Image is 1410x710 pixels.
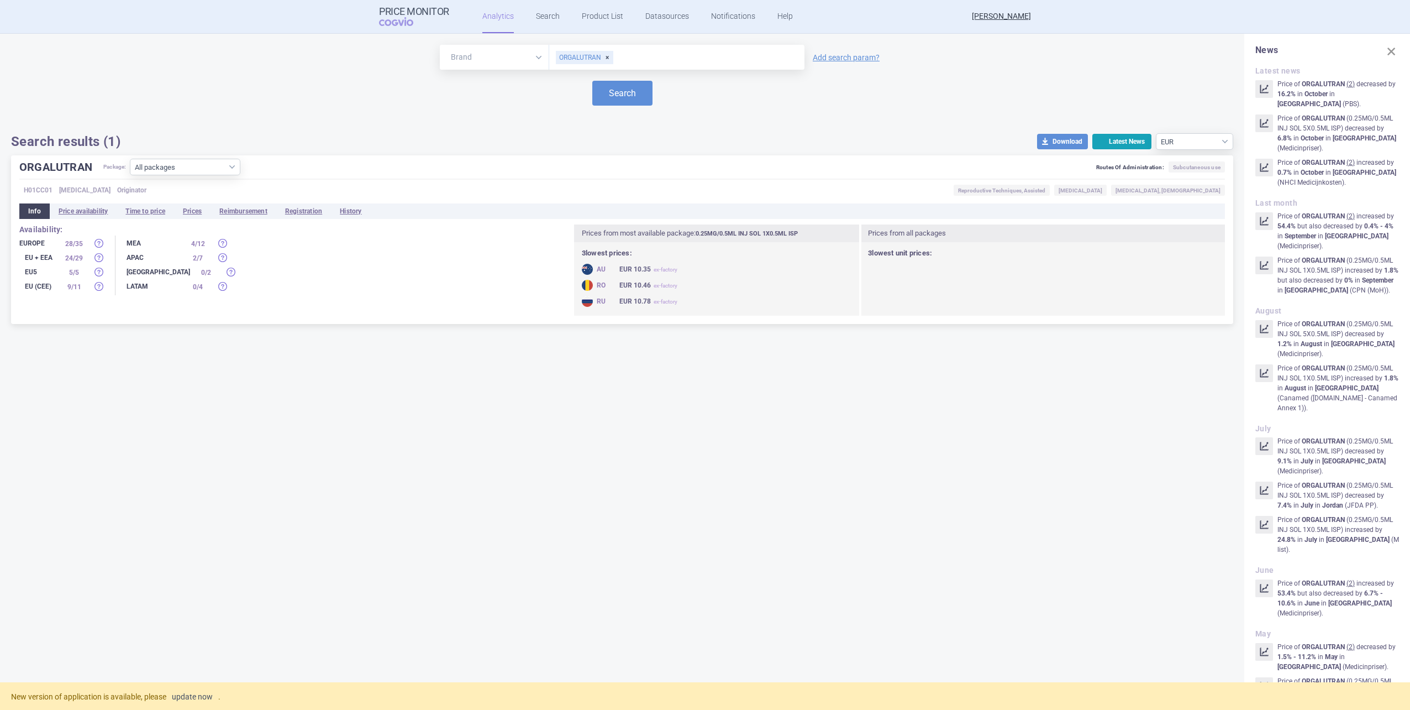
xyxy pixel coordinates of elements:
div: EU + EEA [19,252,58,263]
li: Prices [174,203,211,219]
strong: ORGALUTRAN [1302,677,1345,685]
strong: 1.5% - 11.2% [1277,653,1316,661]
li: Reimbursement [211,203,276,219]
strong: 9.1% [1277,457,1292,465]
strong: Price Monitor [379,6,449,17]
p: Price of increased by but also decreased by in in ( Medicinpriser ) . [1277,578,1399,618]
h2: July [1255,424,1399,434]
a: Price MonitorCOGVIO [379,6,449,27]
p: Price of ( 0.25MG/0.5ML INJ SOL 5X0.5ML ISP ) decreased by in in ( Medicinpriser ) . [1277,113,1399,153]
div: 9 / 11 [60,281,88,293]
strong: Jordan [1322,502,1343,509]
p: Price of ( 0.25MG/0.5ML INJ SOL 1X0.5ML ISP ) increased by in in ( Canamed ([DOMAIN_NAME] - Canam... [1277,363,1399,413]
strong: [GEOGRAPHIC_DATA] [1285,286,1348,294]
strong: ORGALUTRAN [1302,159,1345,166]
a: Add search param? [813,54,880,61]
h3: Prices from all packages [860,225,1225,242]
strong: ORGALUTRAN [1302,212,1345,220]
strong: 0.4% - 4% [1364,222,1393,230]
strong: [GEOGRAPHIC_DATA] [1277,100,1341,108]
div: MEA [127,238,182,249]
p: Price of ( 0.25MG/0.5ML INJ SOL 1X0.5ML ISP ) decreased by in in ( Medicinpriser ) . [1277,436,1399,476]
strong: [GEOGRAPHIC_DATA] [1277,663,1341,671]
strong: ORGALUTRAN [1302,257,1345,264]
strong: August [1301,340,1322,348]
li: Info [19,203,50,219]
h3: Prices from most available package: [574,225,860,242]
div: APAC [127,252,182,263]
strong: [GEOGRAPHIC_DATA] [1315,384,1379,392]
strong: 0% [1344,276,1353,284]
span: ex-factory [654,267,677,273]
p: Price of decreased by in in ( Medicinpriser ) . [1277,642,1399,672]
strong: 0.7% [1277,169,1292,176]
strong: ORGALUTRAN [1302,80,1345,88]
img: Russian Federation [582,296,593,307]
strong: ORGALUTRAN [1302,643,1345,651]
span: [MEDICAL_DATA] [1054,185,1107,196]
p: Price of increased by in in ( NHCI Medicijnkosten ) . [1277,158,1399,187]
div: 4 / 12 [184,238,212,249]
strong: October [1301,134,1324,142]
div: Routes Of Administration: [1096,161,1225,176]
button: Search [592,81,653,106]
li: History [331,203,370,219]
strong: [GEOGRAPHIC_DATA] [1322,457,1386,465]
strong: September [1285,232,1316,240]
strong: July [1301,502,1313,509]
strong: June [1304,599,1319,607]
p: Price of increased by but also decreased by in in ( Medicinpriser ) . [1277,211,1399,251]
strong: [GEOGRAPHIC_DATA] [1328,599,1392,607]
p: Price of ( 0.25MG/0.5ML INJ SOL 1X0.5ML ISP ) increased by but also decreased by in in ( CPN (MoH... [1277,255,1399,295]
strong: 53.4% [1277,589,1296,597]
span: Originator [117,185,146,196]
strong: 6.8% [1277,134,1292,142]
button: Latest News [1092,134,1151,149]
strong: 1.2% [1277,340,1292,348]
span: Reproductive Techniques, Assisted [954,185,1050,196]
h2: 3 lowest unit prices: [868,249,1217,258]
div: 0 / 4 [184,281,212,293]
div: RU [582,296,615,307]
strong: 1.8% [1384,374,1398,382]
li: Registration [276,203,331,219]
div: EU (CEE) [19,281,58,292]
div: 28 / 35 [60,238,88,249]
h2: June [1255,566,1399,575]
p: Price of ( 0.25MG/0.5ML INJ SOL 1X0.5ML ISP ) increased by in in ( M list ) . [1277,515,1399,555]
div: AU [582,264,615,275]
div: EU5 [19,267,58,278]
strong: ORGALUTRAN [1302,482,1345,489]
strong: 24.8% [1277,536,1296,544]
li: Price availability [50,203,117,219]
strong: ORGALUTRAN [1302,437,1345,445]
div: 0 / 2 [192,267,220,278]
h2: August [1255,306,1399,316]
strong: May [1325,653,1338,661]
span: [MEDICAL_DATA] [59,185,111,196]
strong: [GEOGRAPHIC_DATA] [1333,169,1396,176]
strong: [GEOGRAPHIC_DATA] [1333,134,1396,142]
strong: October [1304,90,1328,98]
div: EUR 10.78 [619,296,677,307]
span: H01CC01 [24,185,52,196]
p: Price of decreased by in in ( PBS ) . [1277,79,1399,109]
h1: ORGALUTRAN [19,159,103,175]
div: EUR 10.35 [619,264,677,275]
strong: [GEOGRAPHIC_DATA] [1325,232,1388,240]
button: Download [1037,134,1088,149]
h2: Availability: [19,225,574,234]
div: EUR 10.46 [619,280,677,291]
li: Time to price [117,203,174,219]
strong: 0.25MG/0.5ML INJ SOL 1X0.5ML ISP [696,230,798,237]
strong: July [1301,457,1313,465]
h2: 3 lowest prices: [582,249,853,258]
strong: ORGALUTRAN [1302,580,1345,587]
strong: ORGALUTRAN [1302,320,1345,328]
div: [GEOGRAPHIC_DATA] [127,267,190,278]
span: Subcutaneous use [1169,161,1225,173]
div: ORGALUTRAN [556,51,613,64]
strong: 54.4% [1277,222,1296,230]
span: COGVIO [379,17,429,26]
div: RO [582,280,615,291]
